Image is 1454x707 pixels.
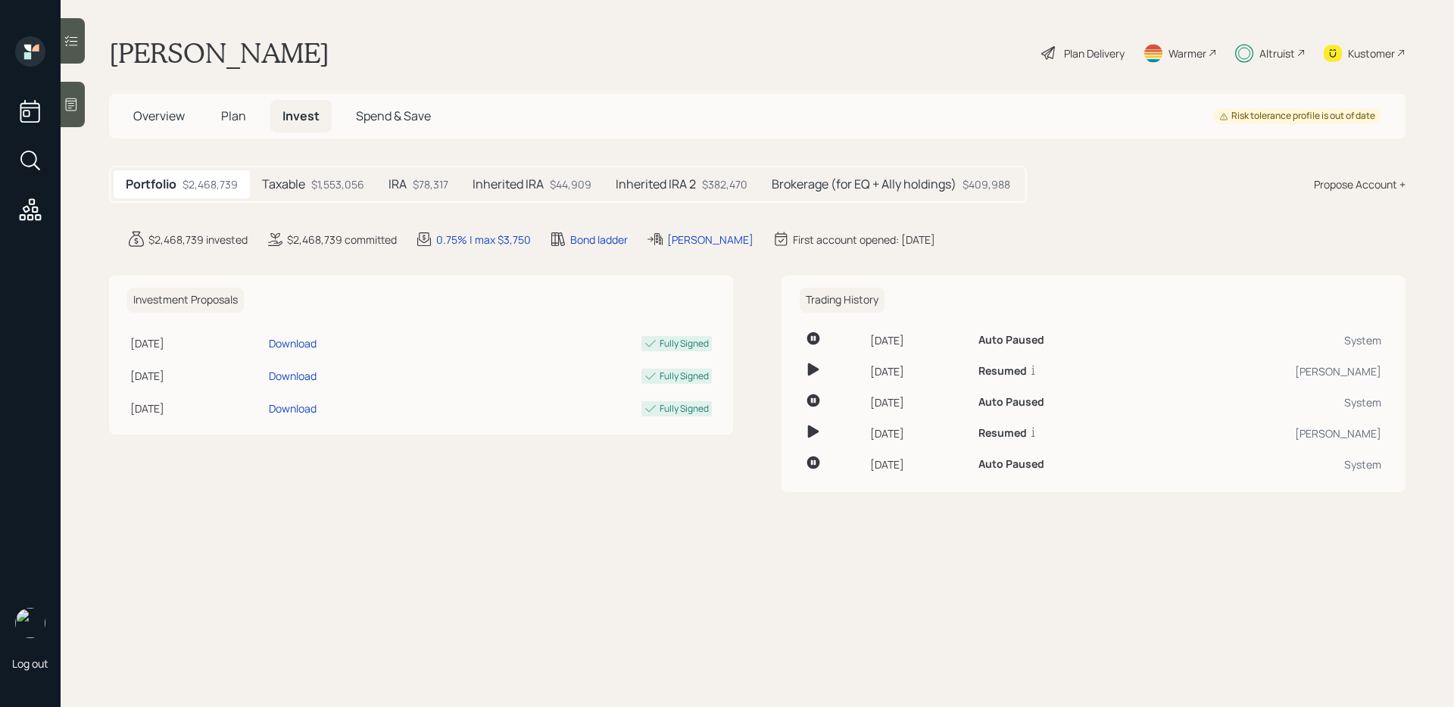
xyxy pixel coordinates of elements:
[130,368,263,384] div: [DATE]
[269,368,317,384] div: Download
[287,232,397,248] div: $2,468,739 committed
[1348,45,1395,61] div: Kustomer
[1162,363,1381,379] div: [PERSON_NAME]
[1064,45,1125,61] div: Plan Delivery
[660,402,709,416] div: Fully Signed
[473,177,544,192] h5: Inherited IRA
[356,107,431,124] span: Spend & Save
[978,334,1044,347] h6: Auto Paused
[800,288,885,313] h6: Trading History
[12,656,48,671] div: Log out
[1162,456,1381,472] div: System
[870,456,966,472] div: [DATE]
[978,396,1044,409] h6: Auto Paused
[109,36,329,70] h1: [PERSON_NAME]
[127,288,244,313] h6: Investment Proposals
[183,176,238,192] div: $2,468,739
[413,176,448,192] div: $78,317
[1314,176,1406,192] div: Propose Account +
[1259,45,1295,61] div: Altruist
[702,176,747,192] div: $382,470
[130,335,263,351] div: [DATE]
[772,177,956,192] h5: Brokerage (for EQ + Ally holdings)
[15,608,45,638] img: sami-boghos-headshot.png
[1169,45,1206,61] div: Warmer
[311,176,364,192] div: $1,553,056
[550,176,591,192] div: $44,909
[221,107,246,124] span: Plan
[126,177,176,192] h5: Portfolio
[870,363,966,379] div: [DATE]
[269,335,317,351] div: Download
[978,458,1044,471] h6: Auto Paused
[870,332,966,348] div: [DATE]
[133,107,185,124] span: Overview
[262,177,305,192] h5: Taxable
[616,177,696,192] h5: Inherited IRA 2
[793,232,935,248] div: First account opened: [DATE]
[660,369,709,383] div: Fully Signed
[1162,394,1381,410] div: System
[570,232,628,248] div: Bond ladder
[978,365,1027,378] h6: Resumed
[963,176,1010,192] div: $409,988
[1219,110,1375,123] div: Risk tolerance profile is out of date
[148,232,248,248] div: $2,468,739 invested
[660,337,709,350] div: Fully Signed
[870,394,966,410] div: [DATE]
[1162,425,1381,441] div: [PERSON_NAME]
[978,427,1027,440] h6: Resumed
[870,425,966,441] div: [DATE]
[130,400,263,416] div: [DATE]
[1162,332,1381,348] div: System
[269,400,317,416] div: Download
[388,177,407,192] h5: IRA
[667,232,754,248] div: [PERSON_NAME]
[282,107,320,124] span: Invest
[436,232,531,248] div: 0.75% | max $3,750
